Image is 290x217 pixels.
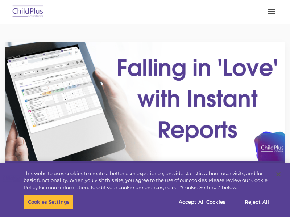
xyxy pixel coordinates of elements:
button: Close [270,166,286,182]
img: ChildPlus by Procare Solutions [11,3,45,20]
button: Cookies Settings [24,195,74,210]
div: This website uses cookies to create a better user experience, provide statistics about user visit... [24,170,270,191]
button: Reject All [234,195,279,210]
button: Accept All Cookies [175,195,229,210]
